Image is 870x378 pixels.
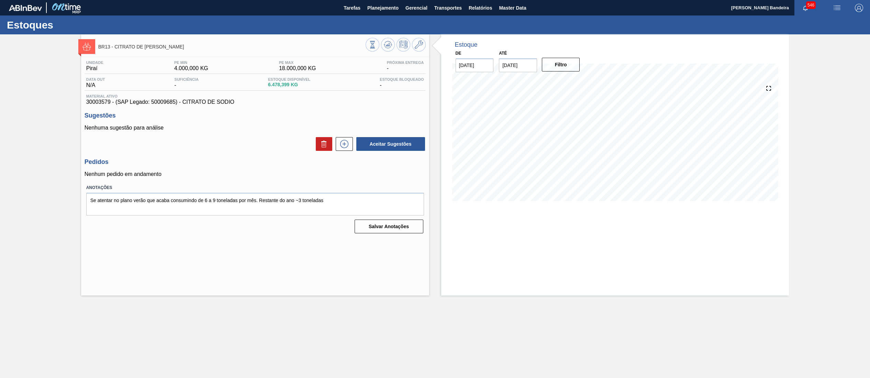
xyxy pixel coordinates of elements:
button: Salvar Anotações [355,220,423,233]
input: dd/mm/yyyy [499,58,537,72]
button: Programar Estoque [397,38,410,52]
span: Data out [86,77,105,81]
div: Estoque [455,41,478,48]
span: Próxima Entrega [387,60,424,65]
div: Excluir Sugestões [312,137,332,151]
span: Estoque Bloqueado [380,77,424,81]
div: Nova sugestão [332,137,353,151]
img: Logout [855,4,863,12]
p: Nenhuma sugestão para análise [85,125,426,131]
span: BR13 - CITRATO DE SÓDIO [98,44,366,49]
span: Relatórios [469,4,492,12]
span: 546 [806,1,816,9]
span: Unidade [86,60,103,65]
img: userActions [833,4,841,12]
input: dd/mm/yyyy [456,58,494,72]
img: Ícone [82,42,91,51]
div: Aceitar Sugestões [353,136,426,152]
span: 6.478,399 KG [268,82,310,87]
span: Gerencial [405,4,427,12]
div: N/A [85,77,107,88]
span: 30003579 - (SAP Legado: 50009685) - CITRATO DE SODIO [86,99,424,105]
label: De [456,51,461,56]
div: - [385,60,426,71]
span: Piraí [86,65,103,71]
button: Aceitar Sugestões [356,137,425,151]
span: PE MAX [279,60,316,65]
span: Master Data [499,4,526,12]
span: Planejamento [367,4,399,12]
span: Tarefas [344,4,360,12]
button: Visão Geral dos Estoques [366,38,379,52]
button: Filtro [542,58,580,71]
label: Até [499,51,507,56]
img: TNhmsLtSVTkK8tSr43FrP2fwEKptu5GPRR3wAAAABJRU5ErkJggg== [9,5,42,11]
span: Estoque Disponível [268,77,310,81]
button: Atualizar Gráfico [381,38,395,52]
div: - [378,77,425,88]
span: Transportes [434,4,462,12]
p: Nenhum pedido em andamento [85,171,426,177]
span: 4.000,000 KG [174,65,208,71]
h3: Pedidos [85,158,426,166]
span: 18.000,000 KG [279,65,316,71]
span: Suficiência [175,77,199,81]
span: Material ativo [86,94,424,98]
h3: Sugestões [85,112,426,119]
button: Ir ao Master Data / Geral [412,38,426,52]
h1: Estoques [7,21,129,29]
button: Notificações [794,3,816,13]
textarea: Se atentar no plano verão que acaba consumindo de 6 a 9 toneladas por mês. Restante do ano ~3 ton... [86,193,424,215]
span: PE MIN [174,60,208,65]
label: Anotações [86,183,424,193]
div: - [173,77,200,88]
